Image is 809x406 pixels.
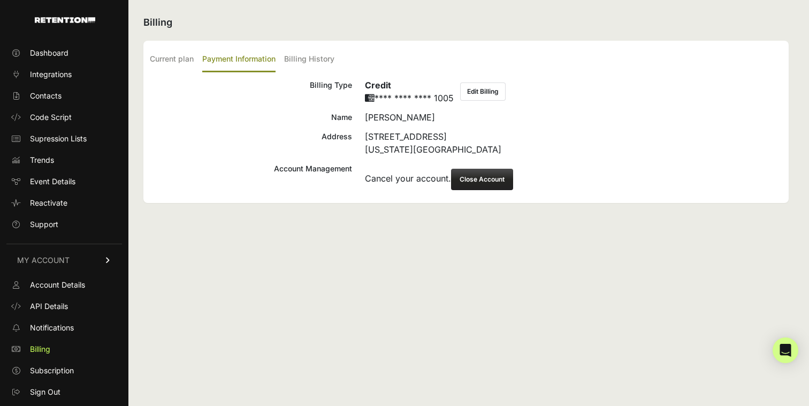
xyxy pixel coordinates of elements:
a: Integrations [6,66,122,83]
span: Account Details [30,280,85,290]
span: Support [30,219,58,230]
a: Contacts [6,87,122,104]
span: Subscription [30,365,74,376]
label: Payment Information [202,47,276,72]
label: Billing History [284,47,334,72]
a: Billing [6,341,122,358]
h6: Credit [365,79,454,92]
a: Notifications [6,319,122,336]
h2: Billing [143,15,789,30]
span: Sign Out [30,387,60,397]
span: API Details [30,301,68,312]
span: Reactivate [30,198,67,208]
div: Account Management [150,162,352,190]
a: Code Script [6,109,122,126]
span: MY ACCOUNT [17,255,70,266]
div: Name [150,111,352,124]
button: Edit Billing [460,82,506,101]
a: Support [6,216,122,233]
div: [STREET_ADDRESS] [US_STATE][GEOGRAPHIC_DATA] [365,130,782,156]
span: Supression Lists [30,133,87,144]
span: Dashboard [30,48,68,58]
a: Subscription [6,362,122,379]
a: Account Details [6,276,122,294]
span: Notifications [30,322,74,333]
label: Current plan [150,47,194,72]
div: Address [150,130,352,156]
img: Retention.com [35,17,95,23]
a: Event Details [6,173,122,190]
div: [PERSON_NAME] [365,111,782,124]
span: Contacts [30,91,62,101]
div: Billing Type [150,79,352,104]
span: Trends [30,155,54,166]
span: Code Script [30,112,72,123]
span: Billing [30,344,50,355]
span: Event Details [30,176,75,187]
a: Dashboard [6,44,122,62]
a: Supression Lists [6,130,122,147]
a: Sign Out [6,384,122,401]
a: API Details [6,298,122,315]
a: Trends [6,152,122,169]
a: Reactivate [6,194,122,212]
button: Close Account [451,169,513,190]
div: Cancel your account. [365,162,782,190]
div: Open Intercom Messenger [773,337,798,363]
span: Integrations [30,69,72,80]
a: MY ACCOUNT [6,244,122,276]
